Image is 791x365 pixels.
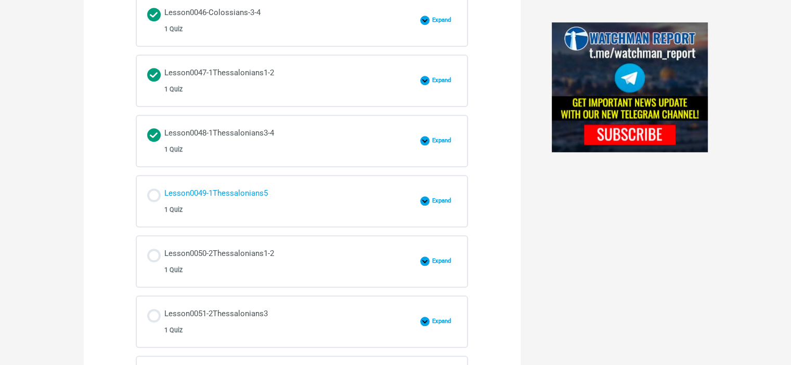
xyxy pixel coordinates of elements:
span: 1 Quiz [164,266,183,274]
div: Lesson0046-Colossians-3-4 [164,6,261,35]
a: Completed Lesson0046-Colossians-3-4 1 Quiz [147,6,414,35]
div: Lesson0047-1Thessalonians1-2 [164,66,274,96]
div: Not started [147,249,161,262]
a: Not started Lesson0051-2Thessalonians3 1 Quiz [147,307,414,336]
span: 1 Quiz [164,86,183,93]
button: Expand [420,16,457,25]
div: Lesson0048-1Thessalonians3-4 [164,126,274,156]
span: 1 Quiz [164,206,183,213]
div: Not started [147,309,161,322]
div: Not started [147,188,161,202]
span: 1 Quiz [164,25,183,33]
span: Expand [430,17,457,24]
span: Expand [430,197,457,205]
span: Expand [430,258,457,265]
span: Expand [430,77,457,84]
div: Lesson0051-2Thessalonians3 [164,307,268,336]
div: Lesson0049-1Thessalonians5 [164,186,268,216]
span: Expand [430,318,457,325]
div: Completed [147,128,161,142]
button: Expand [420,196,457,206]
button: Expand [420,136,457,145]
a: Not started Lesson0049-1Thessalonians5 1 Quiz [147,186,414,216]
a: Completed Lesson0048-1Thessalonians3-4 1 Quiz [147,126,414,156]
a: Completed Lesson0047-1Thessalonians1-2 1 Quiz [147,66,414,96]
span: 1 Quiz [164,146,183,153]
button: Expand [420,76,457,85]
button: Expand [420,317,457,326]
div: Completed [147,8,161,21]
div: Completed [147,68,161,82]
a: Not started Lesson0050-2Thessalonians1-2 1 Quiz [147,247,414,276]
button: Expand [420,256,457,266]
div: Lesson0050-2Thessalonians1-2 [164,247,274,276]
span: 1 Quiz [164,327,183,334]
span: Expand [430,137,457,144]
